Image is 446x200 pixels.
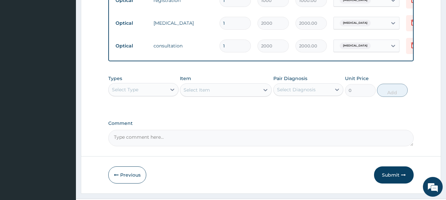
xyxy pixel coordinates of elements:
button: Previous [108,166,146,184]
div: Select Type [112,86,138,93]
label: Types [108,76,122,81]
td: [MEDICAL_DATA] [150,16,216,30]
label: Comment [108,121,414,126]
div: Select Diagnosis [277,86,316,93]
label: Pair Diagnosis [273,75,307,82]
button: Submit [374,166,414,184]
div: Chat with us now [34,37,111,45]
span: We're online! [38,59,91,125]
td: consultation [150,39,216,52]
label: Item [180,75,191,82]
td: Optical [112,17,150,29]
span: [MEDICAL_DATA] [340,20,371,26]
textarea: Type your message and hit 'Enter' [3,131,126,155]
label: Unit Price [345,75,369,82]
div: Minimize live chat window [108,3,124,19]
button: Add [377,84,408,97]
td: Optical [112,40,150,52]
span: [MEDICAL_DATA] [340,43,371,49]
img: d_794563401_company_1708531726252_794563401 [12,33,27,49]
